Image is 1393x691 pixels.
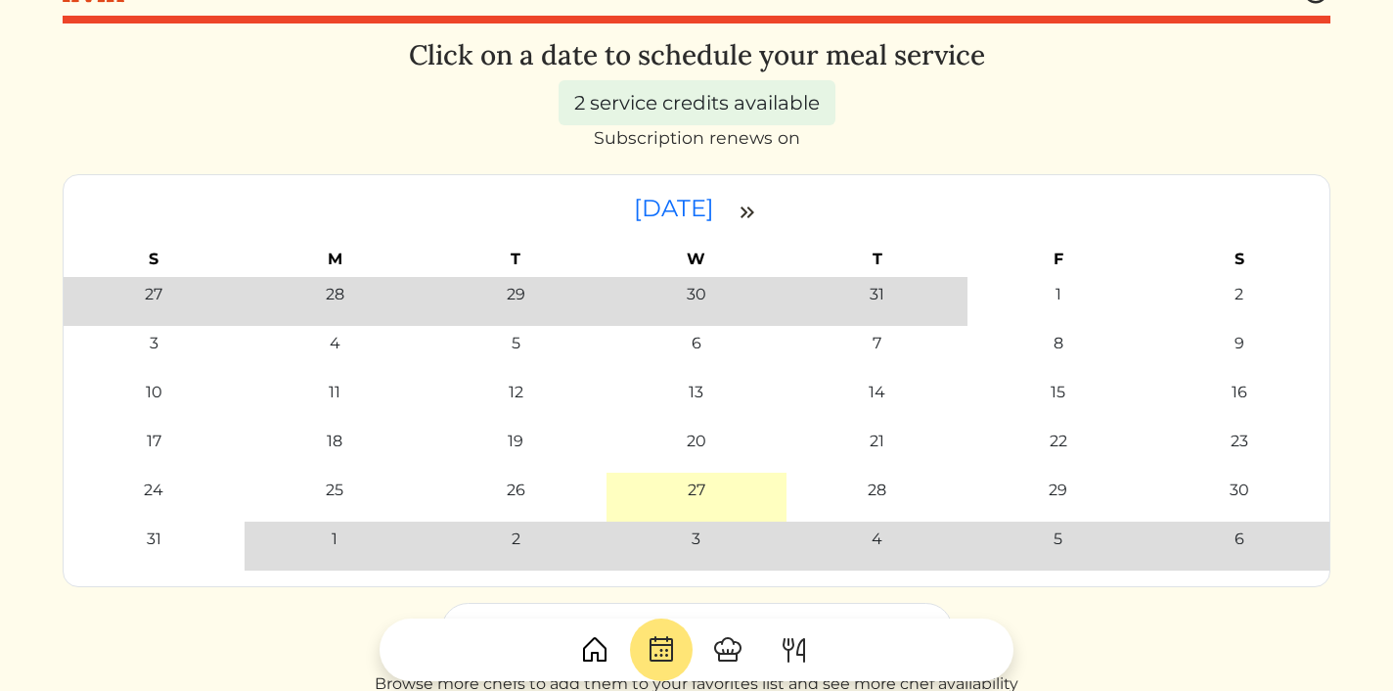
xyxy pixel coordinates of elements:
[409,39,985,72] h3: Click on a date to schedule your meal service
[688,479,705,502] div: 27
[326,283,344,306] div: 28
[736,201,759,224] img: double_arrow_right-997dabdd2eccb76564fe50414fa626925505af7f86338824324e960bc414e1a4.svg
[870,283,884,306] div: 31
[145,283,162,306] div: 27
[512,332,520,355] div: 5
[559,80,835,125] div: 2 service credits available
[786,242,967,277] th: T
[1148,242,1329,277] th: S
[64,242,245,277] th: S
[1056,283,1061,306] div: 1
[1054,332,1063,355] div: 8
[594,125,800,151] div: Subscription renews on
[1235,332,1244,355] div: 9
[508,430,523,453] div: 19
[692,332,701,355] div: 6
[146,381,162,404] div: 10
[1054,528,1062,551] a: 5
[1230,479,1249,502] a: 30
[144,479,163,502] div: 24
[712,634,743,666] img: ChefHat-a374fb509e4f37eb0702ca99f5f64f3b6956810f32a249b33092029f8484b388.svg
[1235,528,1244,551] a: 6
[1050,430,1067,453] div: 22
[868,479,886,502] div: 28
[147,528,161,551] a: 31
[692,528,700,551] a: 3
[687,283,706,306] div: 30
[327,430,342,453] div: 18
[332,528,337,551] a: 1
[329,381,340,404] div: 11
[967,242,1148,277] th: F
[426,242,607,277] th: T
[687,430,706,453] div: 20
[607,242,787,277] th: W
[872,528,882,551] a: 4
[507,283,525,306] div: 29
[512,528,520,551] a: 2
[689,381,703,404] div: 13
[1232,381,1247,404] div: 16
[873,332,881,355] div: 7
[634,194,720,222] a: [DATE]
[869,381,885,404] div: 14
[507,479,525,502] div: 26
[326,479,343,502] div: 25
[646,634,677,666] img: CalendarDots-5bcf9d9080389f2a281d69619e1c85352834be518fbc73d9501aef674afc0d57.svg
[330,332,340,355] div: 4
[150,332,158,355] div: 3
[147,430,161,453] div: 17
[509,381,523,404] div: 12
[1049,479,1067,502] a: 29
[1051,381,1065,404] div: 15
[1231,430,1248,453] div: 23
[870,430,884,453] div: 21
[1235,283,1243,306] div: 2
[779,634,810,666] img: ForkKnife-55491504ffdb50bab0c1e09e7649658475375261d09fd45db06cec23bce548bf.svg
[579,634,610,666] img: House-9bf13187bcbb5817f509fe5e7408150f90897510c4275e13d0d5fca38e0b5951.svg
[245,242,426,277] th: M
[634,194,714,222] time: [DATE]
